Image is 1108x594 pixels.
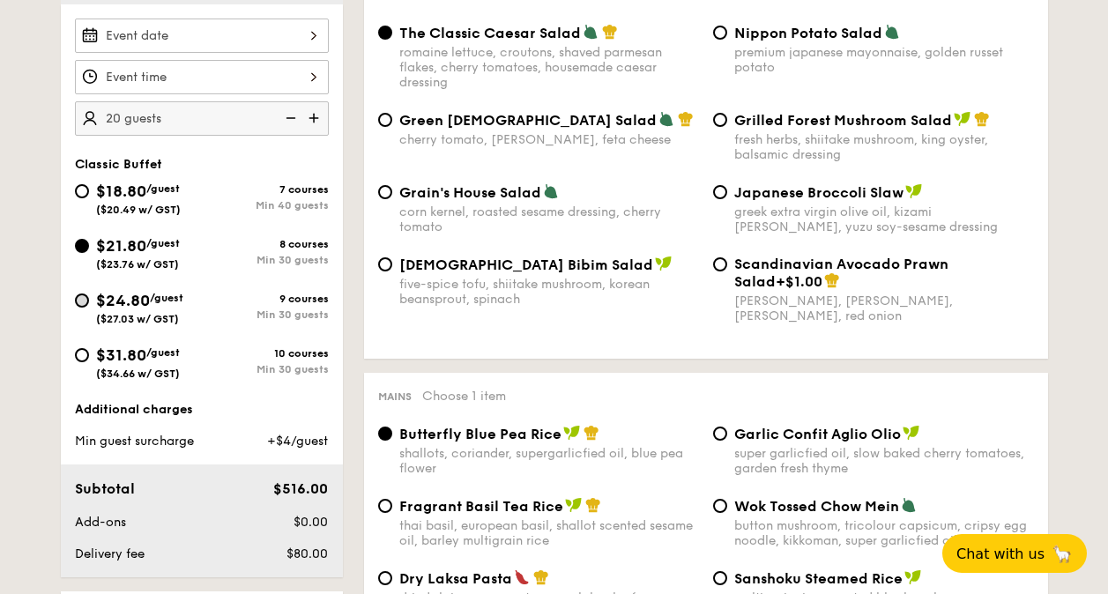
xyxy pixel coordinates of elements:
[399,570,512,587] span: Dry Laksa Pasta
[734,426,901,442] span: Garlic Confit Aglio Olio
[602,24,618,40] img: icon-chef-hat.a58ddaea.svg
[974,111,990,127] img: icon-chef-hat.a58ddaea.svg
[583,24,599,40] img: icon-vegetarian.fe4039eb.svg
[378,257,392,271] input: [DEMOGRAPHIC_DATA] Bibim Saladfive-spice tofu, shiitake mushroom, korean beansprout, spinach
[399,112,657,129] span: Green [DEMOGRAPHIC_DATA] Salad
[378,185,392,199] input: Grain's House Saladcorn kernel, roasted sesame dressing, cherry tomato
[399,426,561,442] span: Butterfly Blue Pea Rice
[267,434,328,449] span: +$4/guest
[75,515,126,530] span: Add-ons
[533,569,549,585] img: icon-chef-hat.a58ddaea.svg
[399,45,699,90] div: romaine lettuce, croutons, shaved parmesan flakes, cherry tomatoes, housemade caesar dressing
[678,111,694,127] img: icon-chef-hat.a58ddaea.svg
[734,132,1034,162] div: fresh herbs, shiitake mushroom, king oyster, balsamic dressing
[202,238,329,250] div: 8 courses
[904,569,922,585] img: icon-vegan.f8ff3823.svg
[146,182,180,195] span: /guest
[776,273,822,290] span: +$1.00
[75,60,329,94] input: Event time
[96,313,179,325] span: ($27.03 w/ GST)
[378,390,412,403] span: Mains
[378,113,392,127] input: Green [DEMOGRAPHIC_DATA] Saladcherry tomato, [PERSON_NAME], feta cheese
[75,239,89,253] input: $21.80/guest($23.76 w/ GST)8 coursesMin 30 guests
[956,546,1045,562] span: Chat with us
[563,425,581,441] img: icon-vegan.f8ff3823.svg
[824,272,840,288] img: icon-chef-hat.a58ddaea.svg
[734,256,948,290] span: Scandinavian Avocado Prawn Salad
[75,184,89,198] input: $18.80/guest($20.49 w/ GST)7 coursesMin 40 guests
[202,308,329,321] div: Min 30 guests
[713,499,727,513] input: Wok Tossed Chow Meinbutton mushroom, tricolour capsicum, cripsy egg noodle, kikkoman, super garli...
[713,257,727,271] input: Scandinavian Avocado Prawn Salad+$1.00[PERSON_NAME], [PERSON_NAME], [PERSON_NAME], red onion
[514,569,530,585] img: icon-spicy.37a8142b.svg
[884,24,900,40] img: icon-vegetarian.fe4039eb.svg
[302,101,329,135] img: icon-add.58712e84.svg
[75,157,162,172] span: Classic Buffet
[202,254,329,266] div: Min 30 guests
[585,497,601,513] img: icon-chef-hat.a58ddaea.svg
[96,236,146,256] span: $21.80
[202,347,329,360] div: 10 courses
[734,112,952,129] span: Grilled Forest Mushroom Salad
[146,237,180,249] span: /guest
[399,498,563,515] span: Fragrant Basil Tea Rice
[399,132,699,147] div: cherry tomato, [PERSON_NAME], feta cheese
[399,518,699,548] div: thai basil, european basil, shallot scented sesame oil, barley multigrain rice
[399,256,653,273] span: [DEMOGRAPHIC_DATA] Bibim Salad
[75,434,194,449] span: Min guest surcharge
[75,293,89,308] input: $24.80/guest($27.03 w/ GST)9 coursesMin 30 guests
[202,199,329,212] div: Min 40 guests
[378,571,392,585] input: Dry Laksa Pastadried shrimp, coconut cream, laksa leaf
[96,368,180,380] span: ($34.66 w/ GST)
[399,184,541,201] span: Grain's House Salad
[399,204,699,234] div: corn kernel, roasted sesame dressing, cherry tomato
[75,546,145,561] span: Delivery fee
[713,185,727,199] input: Japanese Broccoli Slawgreek extra virgin olive oil, kizami [PERSON_NAME], yuzu soy-sesame dressing
[543,183,559,199] img: icon-vegetarian.fe4039eb.svg
[146,346,180,359] span: /guest
[96,258,179,271] span: ($23.76 w/ GST)
[713,571,727,585] input: Sanshoku Steamed Ricemultigrain rice, roasted black soybean
[75,480,135,497] span: Subtotal
[713,26,727,40] input: Nippon Potato Saladpremium japanese mayonnaise, golden russet potato
[422,389,506,404] span: Choose 1 item
[1052,544,1073,564] span: 🦙
[150,292,183,304] span: /guest
[276,101,302,135] img: icon-reduce.1d2dbef1.svg
[378,427,392,441] input: Butterfly Blue Pea Riceshallots, coriander, supergarlicfied oil, blue pea flower
[655,256,673,271] img: icon-vegan.f8ff3823.svg
[734,293,1034,323] div: [PERSON_NAME], [PERSON_NAME], [PERSON_NAME], red onion
[713,427,727,441] input: Garlic Confit Aglio Oliosuper garlicfied oil, slow baked cherry tomatoes, garden fresh thyme
[734,498,899,515] span: Wok Tossed Chow Mein
[378,26,392,40] input: The Classic Caesar Saladromaine lettuce, croutons, shaved parmesan flakes, cherry tomatoes, house...
[273,480,328,497] span: $516.00
[96,182,146,201] span: $18.80
[399,277,699,307] div: five-spice tofu, shiitake mushroom, korean beansprout, spinach
[202,183,329,196] div: 7 courses
[565,497,583,513] img: icon-vegan.f8ff3823.svg
[942,534,1087,573] button: Chat with us🦙
[734,204,1034,234] div: greek extra virgin olive oil, kizami [PERSON_NAME], yuzu soy-sesame dressing
[734,570,903,587] span: Sanshoku Steamed Rice
[75,101,329,136] input: Number of guests
[96,204,181,216] span: ($20.49 w/ GST)
[96,345,146,365] span: $31.80
[734,45,1034,75] div: premium japanese mayonnaise, golden russet potato
[658,111,674,127] img: icon-vegetarian.fe4039eb.svg
[905,183,923,199] img: icon-vegan.f8ff3823.svg
[294,515,328,530] span: $0.00
[399,446,699,476] div: shallots, coriander, supergarlicfied oil, blue pea flower
[584,425,599,441] img: icon-chef-hat.a58ddaea.svg
[901,497,917,513] img: icon-vegetarian.fe4039eb.svg
[734,518,1034,548] div: button mushroom, tricolour capsicum, cripsy egg noodle, kikkoman, super garlicfied oil
[75,401,329,419] div: Additional charges
[378,499,392,513] input: Fragrant Basil Tea Ricethai basil, european basil, shallot scented sesame oil, barley multigrain ...
[734,184,904,201] span: Japanese Broccoli Slaw
[903,425,920,441] img: icon-vegan.f8ff3823.svg
[96,291,150,310] span: $24.80
[286,546,328,561] span: $80.00
[954,111,971,127] img: icon-vegan.f8ff3823.svg
[202,363,329,375] div: Min 30 guests
[734,446,1034,476] div: super garlicfied oil, slow baked cherry tomatoes, garden fresh thyme
[75,348,89,362] input: $31.80/guest($34.66 w/ GST)10 coursesMin 30 guests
